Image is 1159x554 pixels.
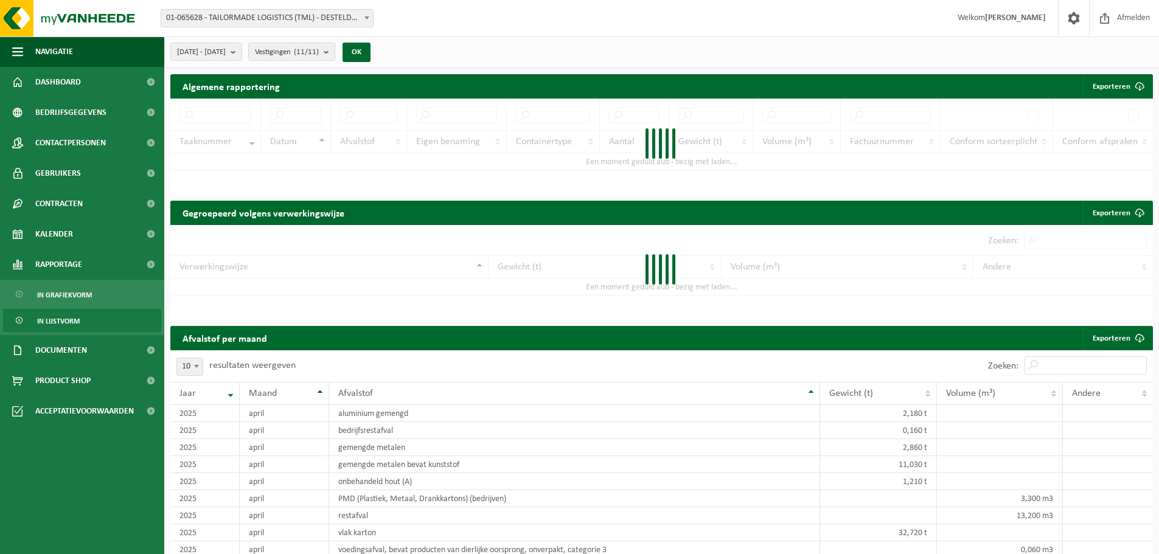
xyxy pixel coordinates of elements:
iframe: chat widget [6,527,203,554]
count: (11/11) [294,48,319,56]
h2: Afvalstof per maand [170,326,279,350]
span: Contactpersonen [35,128,106,158]
td: 1,210 t [820,473,937,490]
span: Gewicht (t) [829,389,873,398]
strong: [PERSON_NAME] [985,13,1046,23]
span: Documenten [35,335,87,365]
td: 2025 [170,507,240,524]
button: [DATE] - [DATE] [170,43,242,61]
td: 2025 [170,422,240,439]
td: april [240,507,329,524]
td: aluminium gemengd [329,405,820,422]
span: Jaar [179,389,196,398]
td: gemengde metalen [329,439,820,456]
span: [DATE] - [DATE] [177,43,226,61]
td: gemengde metalen bevat kunststof [329,456,820,473]
td: onbehandeld hout (A) [329,473,820,490]
td: 2025 [170,490,240,507]
td: vlak karton [329,524,820,541]
span: Vestigingen [255,43,319,61]
td: april [240,439,329,456]
span: Maand [249,389,277,398]
td: april [240,405,329,422]
span: Volume (m³) [946,389,995,398]
span: 10 [176,358,203,376]
td: bedrijfsrestafval [329,422,820,439]
td: 3,300 m3 [937,490,1063,507]
button: Exporteren [1083,74,1152,99]
td: 2025 [170,473,240,490]
button: Vestigingen(11/11) [248,43,335,61]
span: 10 [177,358,203,375]
span: Acceptatievoorwaarden [35,396,134,426]
span: Kalender [35,219,73,249]
span: Gebruikers [35,158,81,189]
h2: Gegroepeerd volgens verwerkingswijze [170,201,357,224]
h2: Algemene rapportering [170,74,292,99]
td: 2,860 t [820,439,937,456]
span: Afvalstof [338,389,373,398]
td: april [240,456,329,473]
span: Product Shop [35,365,91,396]
a: Exporteren [1083,201,1152,225]
button: OK [343,43,371,62]
td: 13,200 m3 [937,507,1063,524]
a: Exporteren [1083,326,1152,350]
span: Dashboard [35,67,81,97]
span: In lijstvorm [37,310,80,333]
label: resultaten weergeven [209,361,296,370]
td: restafval [329,507,820,524]
span: In grafiekvorm [37,283,92,306]
span: Bedrijfsgegevens [35,97,106,128]
td: april [240,524,329,541]
td: 2025 [170,405,240,422]
span: 01-065628 - TAILORMADE LOGISTICS (TML) - DESTELDONK [161,9,374,27]
td: 2025 [170,524,240,541]
a: In grafiekvorm [3,283,161,306]
td: 2025 [170,439,240,456]
td: april [240,422,329,439]
td: 2,180 t [820,405,937,422]
td: 2025 [170,456,240,473]
td: april [240,473,329,490]
span: Contracten [35,189,83,219]
label: Zoeken: [988,361,1018,371]
td: 11,030 t [820,456,937,473]
td: PMD (Plastiek, Metaal, Drankkartons) (bedrijven) [329,490,820,507]
td: 0,160 t [820,422,937,439]
span: Rapportage [35,249,82,280]
a: In lijstvorm [3,309,161,332]
td: april [240,490,329,507]
span: Andere [1072,389,1101,398]
td: 32,720 t [820,524,937,541]
span: 01-065628 - TAILORMADE LOGISTICS (TML) - DESTELDONK [161,10,373,27]
span: Navigatie [35,36,73,67]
